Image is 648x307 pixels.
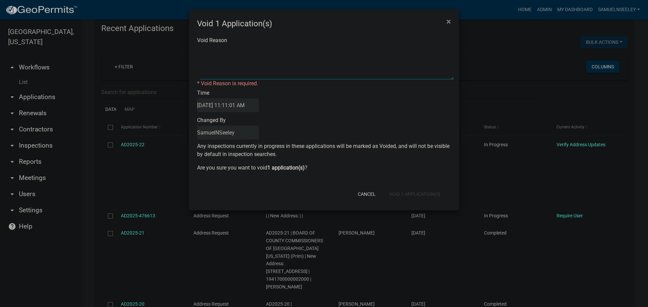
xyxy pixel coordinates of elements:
[197,18,272,30] h4: Void 1 Application(s)
[197,98,259,112] input: DateTime
[197,38,227,43] label: Void Reason
[267,164,305,171] b: 1 application(s)
[197,90,259,112] label: Time
[197,142,451,158] p: Any inspections currently in progress in these applications will be marked as Voided, and will no...
[197,126,259,140] input: BulkActionUser
[197,80,451,88] div: * Void Reason is required.
[200,46,454,80] textarea: Void Reason
[197,118,259,140] label: Changed By
[352,188,381,200] button: Cancel
[447,17,451,26] span: ×
[441,12,456,31] button: Close
[197,164,451,172] p: Are you sure you want to void ?
[384,188,446,200] button: Void 1 Application(s)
